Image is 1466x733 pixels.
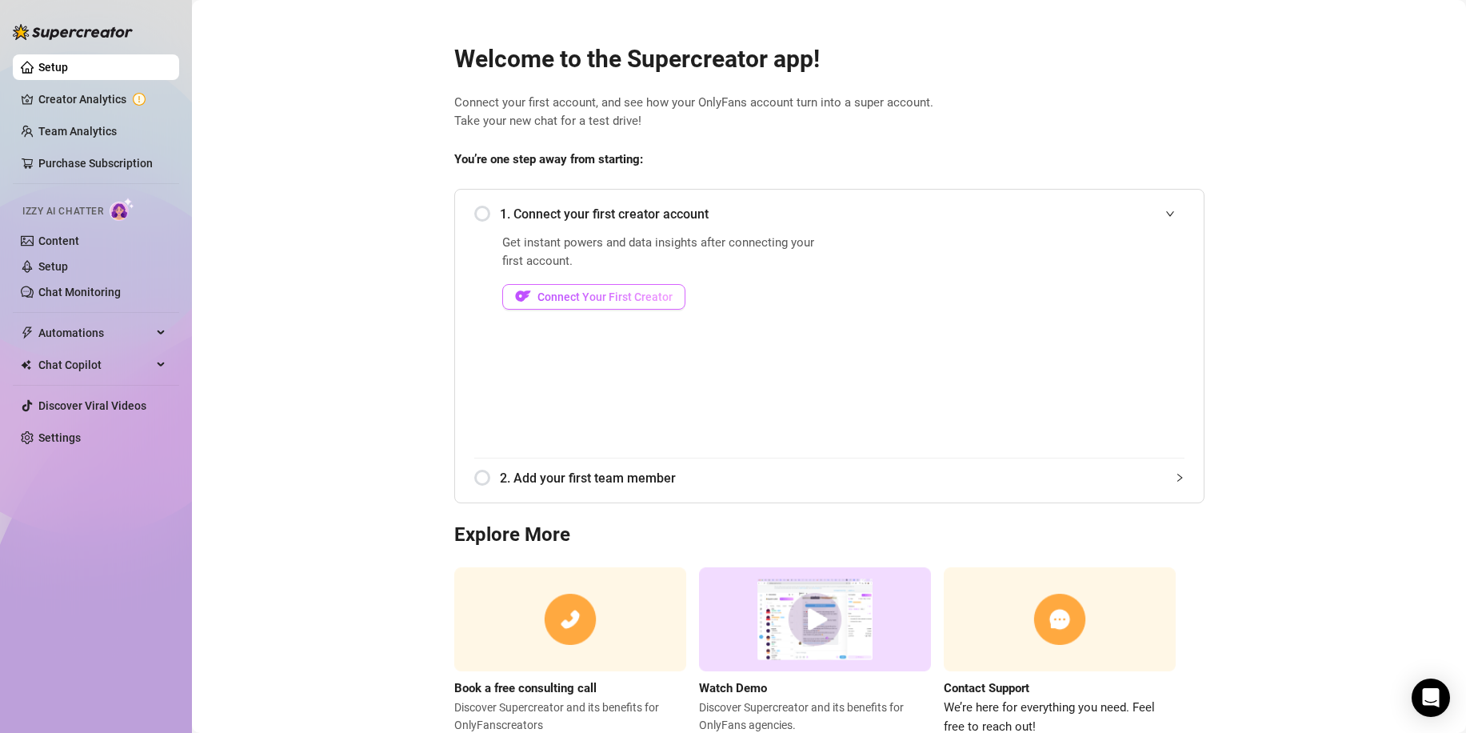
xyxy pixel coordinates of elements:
img: contact support [944,567,1176,672]
span: Get instant powers and data insights after connecting your first account. [502,234,825,271]
a: Setup [38,61,68,74]
h3: Explore More [454,523,1204,548]
img: logo-BBDzfeDw.svg [13,24,133,40]
a: Content [38,234,79,247]
img: supercreator demo [699,567,931,672]
strong: Book a free consulting call [454,681,597,695]
strong: You’re one step away from starting: [454,152,643,166]
img: consulting call [454,567,686,672]
a: OFConnect Your First Creator [502,284,825,310]
span: Chat Copilot [38,352,152,378]
span: Izzy AI Chatter [22,204,103,219]
span: 2. Add your first team member [500,468,1184,488]
h2: Welcome to the Supercreator app! [454,44,1204,74]
img: Chat Copilot [21,359,31,371]
button: OFConnect Your First Creator [502,284,685,310]
img: OF [515,288,531,304]
div: 2. Add your first team member [474,459,1184,498]
a: Settings [38,431,81,444]
span: expanded [1165,209,1175,218]
div: 1. Connect your first creator account [474,194,1184,234]
span: Automations [38,320,152,346]
img: AI Chatter [110,198,134,221]
iframe: Add Creators [865,234,1184,439]
span: Connect Your First Creator [537,290,673,303]
strong: Contact Support [944,681,1029,695]
span: collapsed [1175,473,1184,483]
span: 1. Connect your first creator account [500,204,1184,224]
a: Discover Viral Videos [38,399,146,412]
a: Purchase Subscription [38,157,153,170]
span: thunderbolt [21,326,34,339]
strong: Watch Demo [699,681,767,695]
a: Setup [38,260,68,273]
a: Team Analytics [38,125,117,138]
span: Connect your first account, and see how your OnlyFans account turn into a super account. Take you... [454,94,1204,131]
div: Open Intercom Messenger [1412,679,1450,717]
a: Chat Monitoring [38,286,121,298]
a: Creator Analytics exclamation-circle [38,86,166,112]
